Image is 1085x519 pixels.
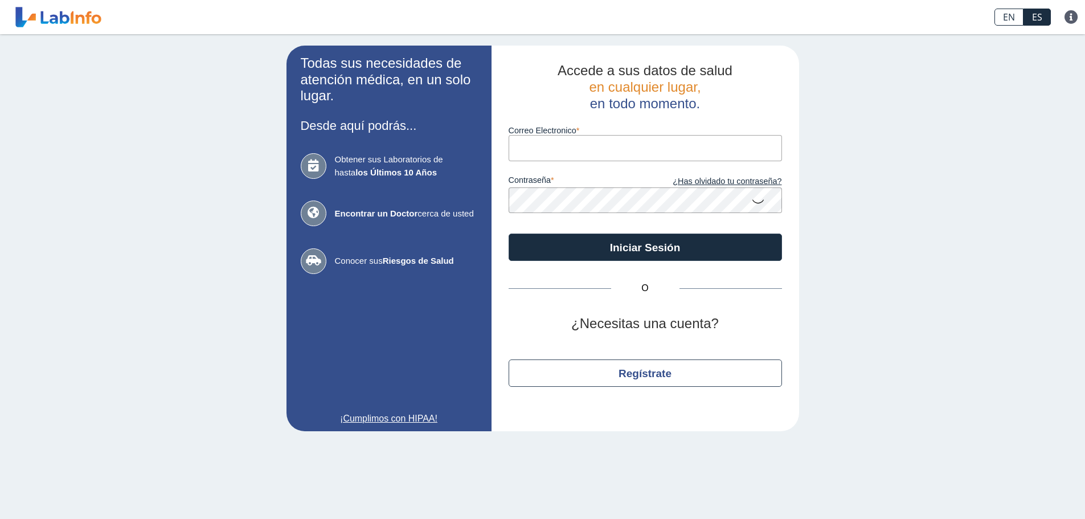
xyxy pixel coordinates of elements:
label: contraseña [509,175,645,188]
b: Encontrar un Doctor [335,209,418,218]
span: O [611,281,679,295]
a: ¡Cumplimos con HIPAA! [301,412,477,426]
a: ¿Has olvidado tu contraseña? [645,175,782,188]
h2: ¿Necesitas una cuenta? [509,316,782,332]
b: los Últimos 10 Años [355,167,437,177]
a: EN [994,9,1023,26]
span: Conocer sus [335,255,477,268]
h3: Desde aquí podrás... [301,118,477,133]
span: en cualquier lugar, [589,79,701,95]
b: Riesgos de Salud [383,256,454,265]
h2: Todas sus necesidades de atención médica, en un solo lugar. [301,55,477,104]
button: Iniciar Sesión [509,234,782,261]
a: ES [1023,9,1051,26]
label: Correo Electronico [509,126,782,135]
span: en todo momento. [590,96,700,111]
button: Regístrate [509,359,782,387]
span: Accede a sus datos de salud [558,63,732,78]
span: cerca de usted [335,207,477,220]
span: Obtener sus Laboratorios de hasta [335,153,477,179]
